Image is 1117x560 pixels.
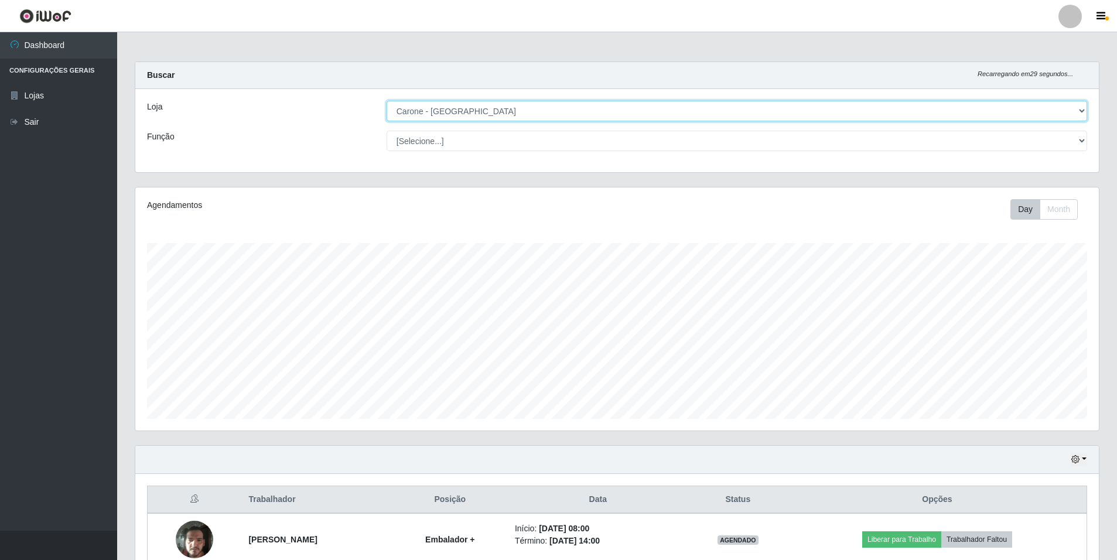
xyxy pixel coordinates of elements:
strong: Buscar [147,70,175,80]
th: Opções [788,486,1087,514]
th: Posição [392,486,508,514]
button: Day [1010,199,1040,220]
time: [DATE] 14:00 [549,536,600,545]
label: Loja [147,101,162,113]
li: Início: [515,523,681,535]
strong: Embalador + [425,535,474,544]
time: [DATE] 08:00 [539,524,589,533]
img: CoreUI Logo [19,9,71,23]
i: Recarregando em 29 segundos... [978,70,1073,77]
button: Liberar para Trabalho [862,531,941,548]
button: Trabalhador Faltou [941,531,1012,548]
li: Término: [515,535,681,547]
div: Agendamentos [147,199,528,211]
th: Trabalhador [241,486,392,514]
span: AGENDADO [718,535,759,545]
label: Função [147,131,175,143]
div: Toolbar with button groups [1010,199,1087,220]
th: Status [688,486,788,514]
strong: [PERSON_NAME] [248,535,317,544]
div: First group [1010,199,1078,220]
button: Month [1040,199,1078,220]
th: Data [508,486,688,514]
